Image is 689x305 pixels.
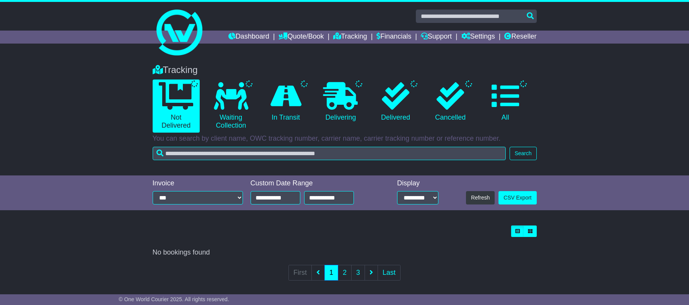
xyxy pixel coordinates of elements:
[149,65,541,76] div: Tracking
[421,31,452,44] a: Support
[251,179,373,188] div: Custom Date Range
[427,79,474,125] a: Cancelled
[376,31,411,44] a: Financials
[482,79,529,125] a: All
[504,31,536,44] a: Reseller
[153,135,537,143] p: You can search by client name, OWC tracking number, carrier name, carrier tracking number or refe...
[324,265,338,281] a: 1
[498,191,536,204] a: CSV Export
[153,179,243,188] div: Invoice
[228,31,269,44] a: Dashboard
[153,248,537,257] div: No bookings found
[338,265,352,281] a: 2
[372,79,419,125] a: Delivered
[461,31,495,44] a: Settings
[153,79,200,133] a: Not Delivered
[262,79,309,125] a: In Transit
[378,265,401,281] a: Last
[317,79,364,125] a: Delivering
[351,265,365,281] a: 3
[333,31,367,44] a: Tracking
[510,147,536,160] button: Search
[397,179,438,188] div: Display
[466,191,495,204] button: Refresh
[279,31,324,44] a: Quote/Book
[119,296,229,302] span: © One World Courier 2025. All rights reserved.
[207,79,254,133] a: Waiting Collection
